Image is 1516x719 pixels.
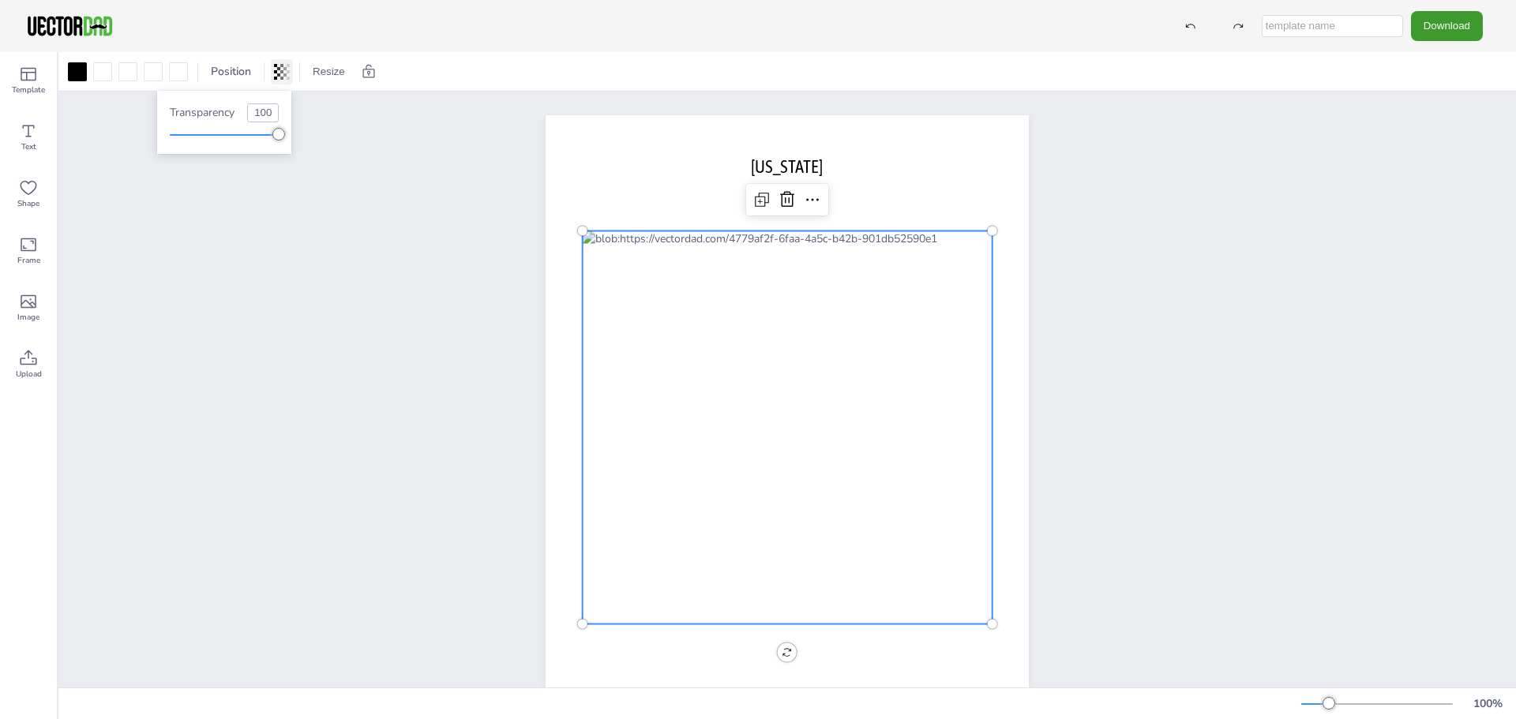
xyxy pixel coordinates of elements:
span: Frame [17,254,40,267]
span: Position [208,64,254,79]
span: Template [12,84,45,96]
button: Download [1411,11,1483,40]
div: Transparency [170,105,235,120]
img: VectorDad-1.png [25,14,114,38]
input: template name [1262,15,1403,37]
button: Resize [306,59,351,84]
span: Text [21,140,36,153]
span: Image [17,311,39,324]
span: Upload [16,368,42,380]
span: [US_STATE] [751,156,823,177]
div: 100 % [1469,696,1507,711]
span: Shape [17,197,39,210]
